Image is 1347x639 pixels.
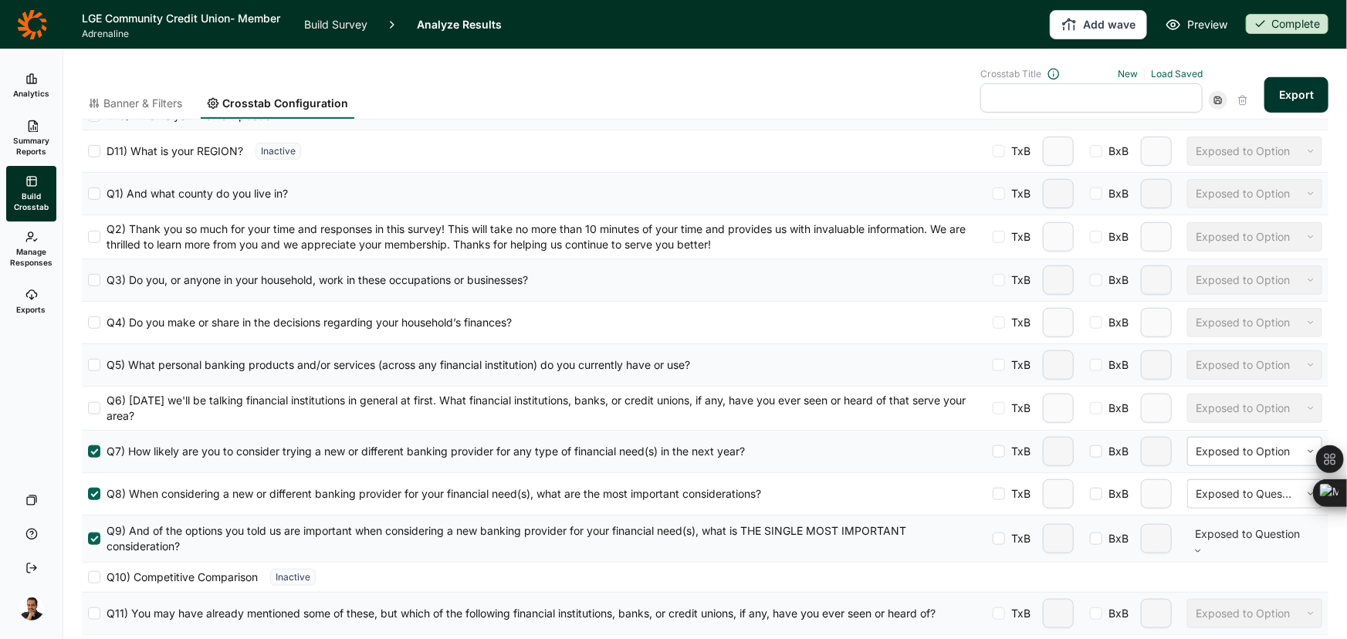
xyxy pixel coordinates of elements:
span: Q1) And what county do you live in? [100,186,288,201]
span: BxB [1102,486,1129,502]
span: Build Crosstab [12,191,50,212]
span: BxB [1102,186,1129,201]
span: TxB [1005,272,1031,288]
span: Q3) Do you, or anyone in your household, work in these occupations or businesses? [100,272,528,288]
span: Adrenaline [82,28,286,40]
span: TxB [1005,186,1031,201]
span: Q2) Thank you so much for your time and responses in this survey! This will take no more than 10 ... [100,221,968,252]
span: Q5) What personal banking products and/or services (across any financial institution) do you curr... [100,357,690,373]
span: D11) What is your REGION? [100,144,243,159]
span: BxB [1102,315,1129,330]
span: Summary Reports [12,135,50,157]
span: TxB [1005,229,1031,245]
span: TxB [1005,444,1031,459]
div: Complete [1246,14,1328,34]
span: Q9) And of the options you told us are important when considering a new banking provider for your... [100,523,968,554]
span: Q7) How likely are you to consider trying a new or different banking provider for any type of fin... [100,444,745,459]
button: Add wave [1050,10,1147,39]
span: TxB [1005,144,1031,159]
span: TxB [1005,606,1031,621]
span: TxB [1005,486,1031,502]
span: BxB [1102,144,1129,159]
span: TxB [1005,531,1031,546]
h1: LGE Community Credit Union- Member [82,9,286,28]
button: Export [1264,77,1328,113]
a: New [1118,68,1138,79]
div: Inactive [270,569,316,586]
div: Inactive [256,143,301,160]
a: Manage Responses [6,221,56,277]
span: Analytics [13,88,49,99]
span: Banner & Filters [103,96,182,111]
span: BxB [1102,272,1129,288]
span: BxB [1102,531,1129,546]
a: Summary Reports [6,110,56,166]
span: BxB [1102,444,1129,459]
div: Save Crosstab [1209,91,1227,110]
span: BxB [1102,606,1129,621]
span: BxB [1102,401,1129,416]
span: BxB [1102,357,1129,373]
span: Q8) When considering a new or different banking provider for your financial need(s), what are the... [100,486,761,502]
button: Complete [1246,14,1328,35]
span: Crosstab Configuration [222,96,348,111]
span: Manage Responses [10,246,52,268]
a: Analytics [6,61,56,110]
span: TxB [1005,357,1031,373]
span: Exports [17,304,46,315]
a: Build Crosstab [6,166,56,221]
img: amg06m4ozjtcyqqhuw5b.png [19,596,44,620]
a: Load Saved [1151,68,1203,79]
div: Delete [1234,91,1252,110]
span: Q11) You may have already mentioned some of these, but which of the following financial instituti... [100,606,936,621]
span: BxB [1102,229,1129,245]
span: Q4) Do you make or share in the decisions regarding your household’s finances? [100,315,512,330]
span: TxB [1005,401,1031,416]
span: Preview [1187,15,1227,34]
a: Preview [1166,15,1227,34]
span: Q10) Competitive Comparison [100,570,258,585]
span: Q6) [DATE] we'll be talking financial institutions in general at first. What financial institutio... [100,393,968,424]
a: Exports [6,277,56,326]
span: Crosstab Title [980,68,1041,80]
span: TxB [1005,315,1031,330]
